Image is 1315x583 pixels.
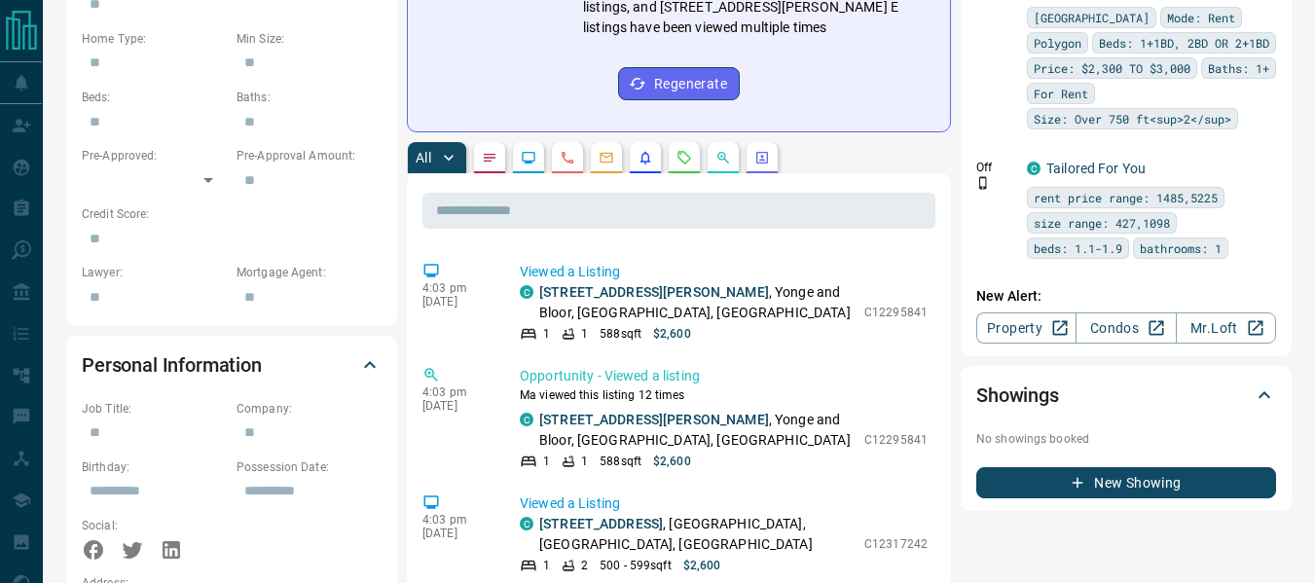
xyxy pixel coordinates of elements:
[653,325,691,343] p: $2,600
[539,410,855,451] p: , Yonge and Bloor, [GEOGRAPHIC_DATA], [GEOGRAPHIC_DATA]
[676,150,692,165] svg: Requests
[1046,161,1146,176] a: Tailored For You
[600,453,641,470] p: 588 sqft
[539,282,855,323] p: , Yonge and Bloor, [GEOGRAPHIC_DATA], [GEOGRAPHIC_DATA]
[1034,109,1231,128] span: Size: Over 750 ft<sup>2</sup>
[237,400,382,418] p: Company:
[520,386,928,404] p: Ma viewed this listing 12 times
[1034,33,1081,53] span: Polygon
[1034,213,1170,233] span: size range: 427,1098
[581,453,588,470] p: 1
[653,453,691,470] p: $2,600
[599,150,614,165] svg: Emails
[82,30,227,48] p: Home Type:
[1140,238,1222,258] span: bathrooms: 1
[683,557,721,574] p: $2,600
[715,150,731,165] svg: Opportunities
[864,304,928,321] p: C12295841
[976,286,1276,307] p: New Alert:
[754,150,770,165] svg: Agent Actions
[82,89,227,106] p: Beds:
[82,349,262,381] h2: Personal Information
[520,285,533,299] div: condos.ca
[82,264,227,281] p: Lawyer:
[1167,8,1235,27] span: Mode: Rent
[976,430,1276,448] p: No showings booked
[1099,33,1269,53] span: Beds: 1+1BD, 2BD OR 2+1BD
[539,514,855,555] p: , [GEOGRAPHIC_DATA], [GEOGRAPHIC_DATA], [GEOGRAPHIC_DATA]
[82,205,382,223] p: Credit Score:
[82,400,227,418] p: Job Title:
[416,151,431,164] p: All
[543,557,550,574] p: 1
[521,150,536,165] svg: Lead Browsing Activity
[976,372,1276,419] div: Showings
[1034,84,1088,103] span: For Rent
[520,262,928,282] p: Viewed a Listing
[422,513,491,527] p: 4:03 pm
[1034,188,1218,207] span: rent price range: 1485,5225
[864,535,928,553] p: C12317242
[638,150,653,165] svg: Listing Alerts
[543,453,550,470] p: 1
[539,412,769,427] a: [STREET_ADDRESS][PERSON_NAME]
[237,458,382,476] p: Possession Date:
[600,557,671,574] p: 500 - 599 sqft
[1034,8,1150,27] span: [GEOGRAPHIC_DATA]
[600,325,641,343] p: 588 sqft
[520,366,928,386] p: Opportunity - Viewed a listing
[422,399,491,413] p: [DATE]
[864,431,928,449] p: C12295841
[422,385,491,399] p: 4:03 pm
[581,325,588,343] p: 1
[482,150,497,165] svg: Notes
[82,458,227,476] p: Birthday:
[1034,238,1122,258] span: beds: 1.1-1.9
[520,493,928,514] p: Viewed a Listing
[976,467,1276,498] button: New Showing
[618,67,740,100] button: Regenerate
[1076,312,1176,344] a: Condos
[520,413,533,426] div: condos.ca
[237,147,382,164] p: Pre-Approval Amount:
[422,527,491,540] p: [DATE]
[543,325,550,343] p: 1
[976,380,1059,411] h2: Showings
[1208,58,1269,78] span: Baths: 1+
[422,295,491,309] p: [DATE]
[237,30,382,48] p: Min Size:
[82,342,382,388] div: Personal Information
[237,89,382,106] p: Baths:
[1027,162,1041,175] div: condos.ca
[1034,58,1190,78] span: Price: $2,300 TO $3,000
[976,176,990,190] svg: Push Notification Only
[539,516,663,531] a: [STREET_ADDRESS]
[976,159,1015,176] p: Off
[581,557,588,574] p: 2
[539,284,769,300] a: [STREET_ADDRESS][PERSON_NAME]
[1176,312,1276,344] a: Mr.Loft
[237,264,382,281] p: Mortgage Agent:
[520,517,533,530] div: condos.ca
[976,312,1077,344] a: Property
[82,147,227,164] p: Pre-Approved:
[82,517,227,534] p: Social:
[560,150,575,165] svg: Calls
[422,281,491,295] p: 4:03 pm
